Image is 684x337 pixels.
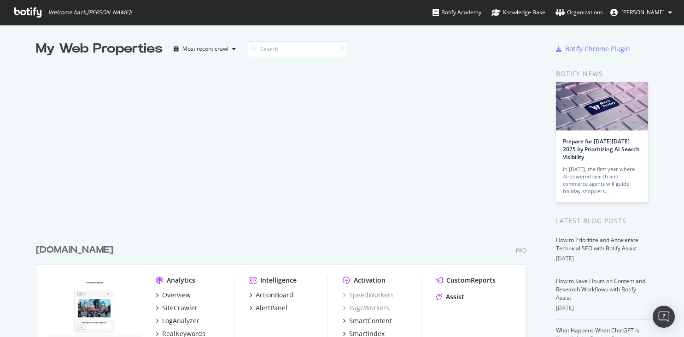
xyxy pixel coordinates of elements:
div: Open Intercom Messenger [653,306,675,328]
div: Assist [446,292,464,302]
a: AlertPanel [249,303,287,313]
div: Activation [354,276,386,285]
div: My Web Properties [36,40,163,58]
div: SiteCrawler [162,303,198,313]
a: How to Prioritize and Accelerate Technical SEO with Botify Assist [556,236,638,252]
a: SpeedWorkers [343,290,394,300]
input: Search [247,41,348,57]
a: LogAnalyzer [156,316,199,325]
div: ActionBoard [256,290,293,300]
a: Overview [156,290,191,300]
a: Prepare for [DATE][DATE] 2025 by Prioritizing AI Search Visibility [563,137,640,161]
span: Gianluca Mileo [621,8,665,16]
div: Latest Blog Posts [556,216,649,226]
a: CustomReports [436,276,496,285]
div: Overview [162,290,191,300]
div: CustomReports [446,276,496,285]
div: Intelligence [260,276,297,285]
img: Prepare for Black Friday 2025 by Prioritizing AI Search Visibility [556,82,648,130]
div: Most recent crawl [182,46,228,52]
span: Welcome back, [PERSON_NAME] ! [48,9,132,16]
div: Analytics [167,276,195,285]
div: Knowledge Base [491,8,545,17]
button: Most recent crawl [170,41,240,56]
a: [DOMAIN_NAME] [36,243,117,257]
a: SmartContent [343,316,392,325]
div: Organizations [555,8,603,17]
a: SiteCrawler [156,303,198,313]
div: [DATE] [556,304,649,312]
div: Botify news [556,69,649,79]
a: PageWorkers [343,303,389,313]
button: [PERSON_NAME] [603,5,679,20]
div: Pro [516,247,526,254]
div: Botify Academy [433,8,481,17]
a: ActionBoard [249,290,293,300]
div: Botify Chrome Plugin [565,44,630,53]
div: [DATE] [556,254,649,263]
a: Assist [436,292,464,302]
div: [DOMAIN_NAME] [36,243,113,257]
div: LogAnalyzer [162,316,199,325]
div: In [DATE], the first year where AI-powered search and commerce agents will guide holiday shoppers… [563,166,641,195]
a: Botify Chrome Plugin [556,44,630,53]
div: SmartContent [349,316,392,325]
a: How to Save Hours on Content and Research Workflows with Botify Assist [556,277,645,302]
div: AlertPanel [256,303,287,313]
